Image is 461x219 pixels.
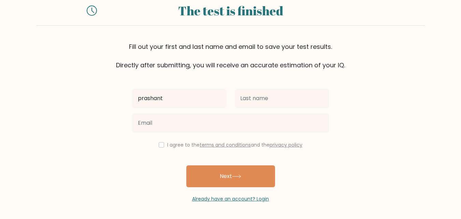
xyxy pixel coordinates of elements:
[270,141,302,148] a: privacy policy
[200,141,251,148] a: terms and conditions
[235,89,329,108] input: Last name
[186,165,275,187] button: Next
[132,113,329,133] input: Email
[167,141,302,148] label: I agree to the and the
[132,89,227,108] input: First name
[105,1,356,20] div: The test is finished
[36,42,425,70] div: Fill out your first and last name and email to save your test results. Directly after submitting,...
[192,195,269,202] a: Already have an account? Login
